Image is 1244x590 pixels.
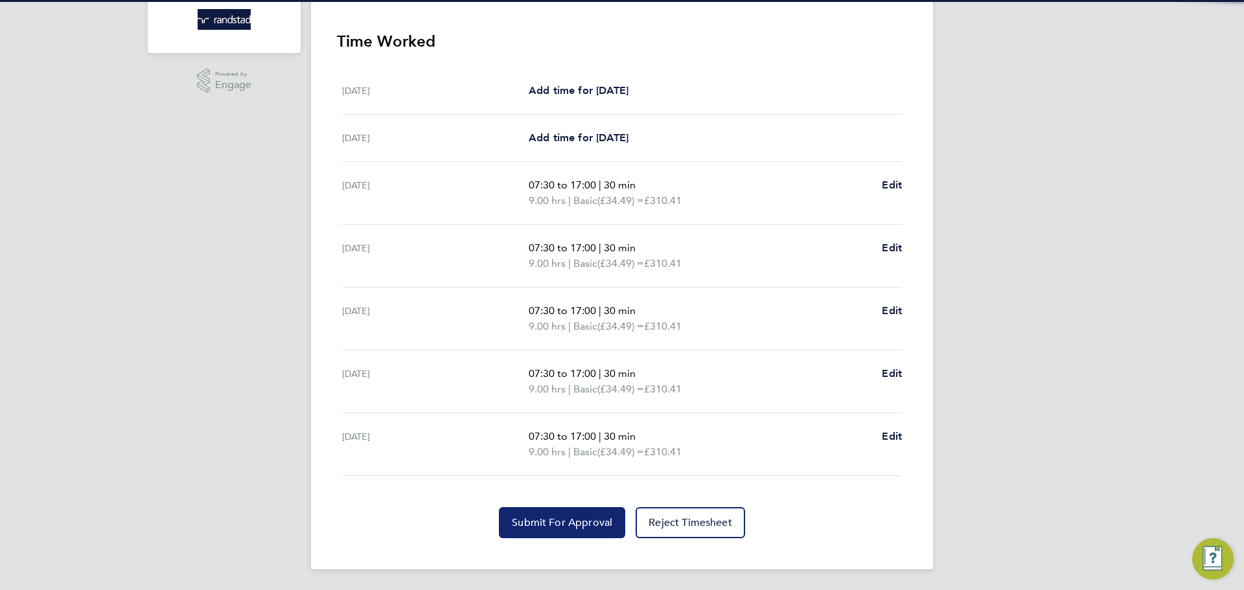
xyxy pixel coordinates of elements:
[529,320,566,332] span: 9.00 hrs
[597,194,644,207] span: (£34.49) =
[882,429,902,444] a: Edit
[568,446,571,458] span: |
[604,304,636,317] span: 30 min
[573,319,597,334] span: Basic
[599,304,601,317] span: |
[568,320,571,332] span: |
[342,429,529,460] div: [DATE]
[573,444,597,460] span: Basic
[882,367,902,380] span: Edit
[568,383,571,395] span: |
[215,80,251,91] span: Engage
[529,304,596,317] span: 07:30 to 17:00
[529,430,596,442] span: 07:30 to 17:00
[882,430,902,442] span: Edit
[568,194,571,207] span: |
[342,366,529,397] div: [DATE]
[529,131,628,144] span: Add time for [DATE]
[529,84,628,96] span: Add time for [DATE]
[644,446,682,458] span: £310.41
[597,383,644,395] span: (£34.49) =
[529,242,596,254] span: 07:30 to 17:00
[649,516,732,529] span: Reject Timesheet
[198,9,251,30] img: randstad-logo-retina.png
[529,194,566,207] span: 9.00 hrs
[604,367,636,380] span: 30 min
[342,83,529,98] div: [DATE]
[599,430,601,442] span: |
[568,257,571,269] span: |
[882,240,902,256] a: Edit
[215,69,251,80] span: Powered by
[529,130,628,146] a: Add time for [DATE]
[599,367,601,380] span: |
[882,303,902,319] a: Edit
[529,179,596,191] span: 07:30 to 17:00
[636,507,745,538] button: Reject Timesheet
[337,31,907,52] h3: Time Worked
[604,430,636,442] span: 30 min
[644,257,682,269] span: £310.41
[597,446,644,458] span: (£34.49) =
[529,257,566,269] span: 9.00 hrs
[882,242,902,254] span: Edit
[573,193,597,209] span: Basic
[529,367,596,380] span: 07:30 to 17:00
[573,256,597,271] span: Basic
[599,242,601,254] span: |
[604,242,636,254] span: 30 min
[882,304,902,317] span: Edit
[644,383,682,395] span: £310.41
[882,177,902,193] a: Edit
[644,194,682,207] span: £310.41
[597,257,644,269] span: (£34.49) =
[597,320,644,332] span: (£34.49) =
[644,320,682,332] span: £310.41
[529,383,566,395] span: 9.00 hrs
[529,83,628,98] a: Add time for [DATE]
[1192,538,1234,580] button: Engage Resource Center
[342,130,529,146] div: [DATE]
[197,69,252,93] a: Powered byEngage
[499,507,625,538] button: Submit For Approval
[882,179,902,191] span: Edit
[599,179,601,191] span: |
[529,446,566,458] span: 9.00 hrs
[163,9,285,30] a: Go to home page
[512,516,612,529] span: Submit For Approval
[342,240,529,271] div: [DATE]
[342,177,529,209] div: [DATE]
[573,381,597,397] span: Basic
[604,179,636,191] span: 30 min
[342,303,529,334] div: [DATE]
[882,366,902,381] a: Edit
